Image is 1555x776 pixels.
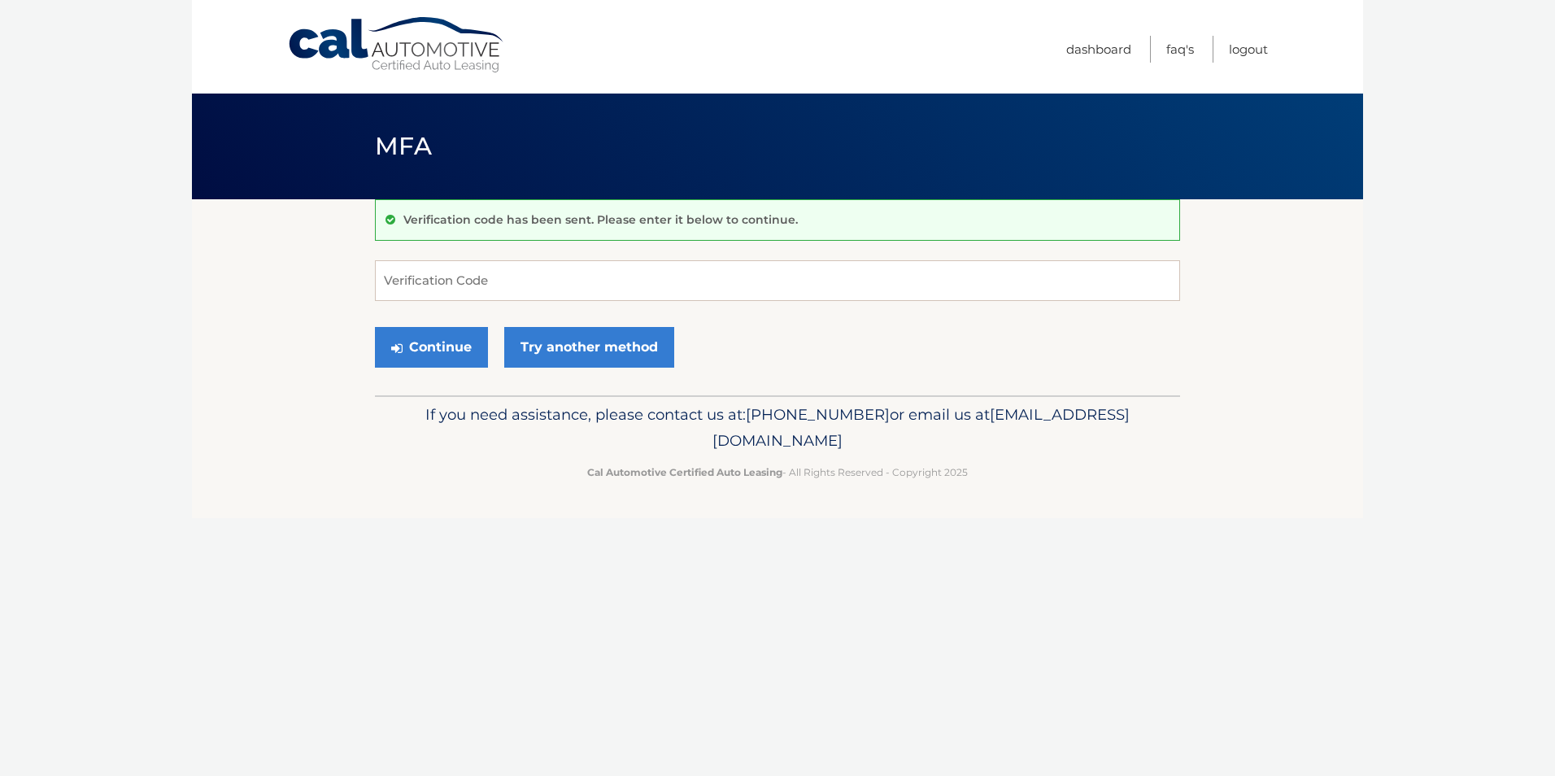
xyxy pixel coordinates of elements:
button: Continue [375,327,488,368]
p: If you need assistance, please contact us at: or email us at [385,402,1170,454]
a: Dashboard [1066,36,1131,63]
a: Cal Automotive [287,16,507,74]
span: [PHONE_NUMBER] [746,405,890,424]
a: FAQ's [1166,36,1194,63]
input: Verification Code [375,260,1180,301]
span: MFA [375,131,432,161]
a: Logout [1229,36,1268,63]
p: - All Rights Reserved - Copyright 2025 [385,464,1170,481]
span: [EMAIL_ADDRESS][DOMAIN_NAME] [712,405,1130,450]
strong: Cal Automotive Certified Auto Leasing [587,466,782,478]
p: Verification code has been sent. Please enter it below to continue. [403,212,798,227]
a: Try another method [504,327,674,368]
